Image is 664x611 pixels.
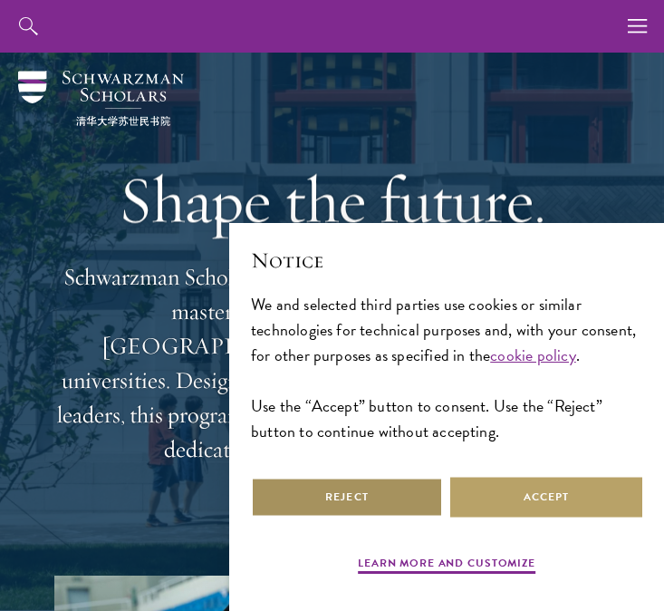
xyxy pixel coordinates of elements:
button: Learn more and customize [358,555,535,577]
button: Reject [251,477,443,518]
button: Accept [450,477,642,518]
div: We and selected third parties use cookies or similar technologies for technical purposes and, wit... [251,292,642,444]
a: cookie policy [490,343,575,367]
h2: Notice [251,245,642,276]
h1: Shape the future. [54,161,610,238]
img: Schwarzman Scholars [18,71,184,126]
p: Schwarzman Scholars is a prestigious one-year, fully funded master’s program in global affairs at... [54,260,610,467]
